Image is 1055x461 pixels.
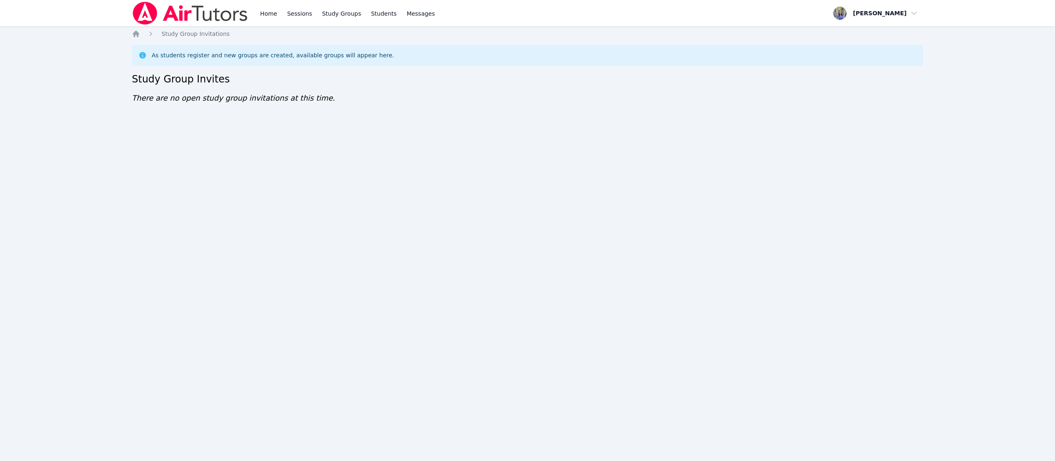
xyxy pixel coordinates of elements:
div: As students register and new groups are created, available groups will appear here. [152,51,394,59]
span: There are no open study group invitations at this time. [132,94,335,102]
h2: Study Group Invites [132,73,923,86]
span: Study Group Invitations [162,31,230,37]
img: Air Tutors [132,2,249,25]
nav: Breadcrumb [132,30,923,38]
a: Study Group Invitations [162,30,230,38]
span: Messages [407,9,435,18]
